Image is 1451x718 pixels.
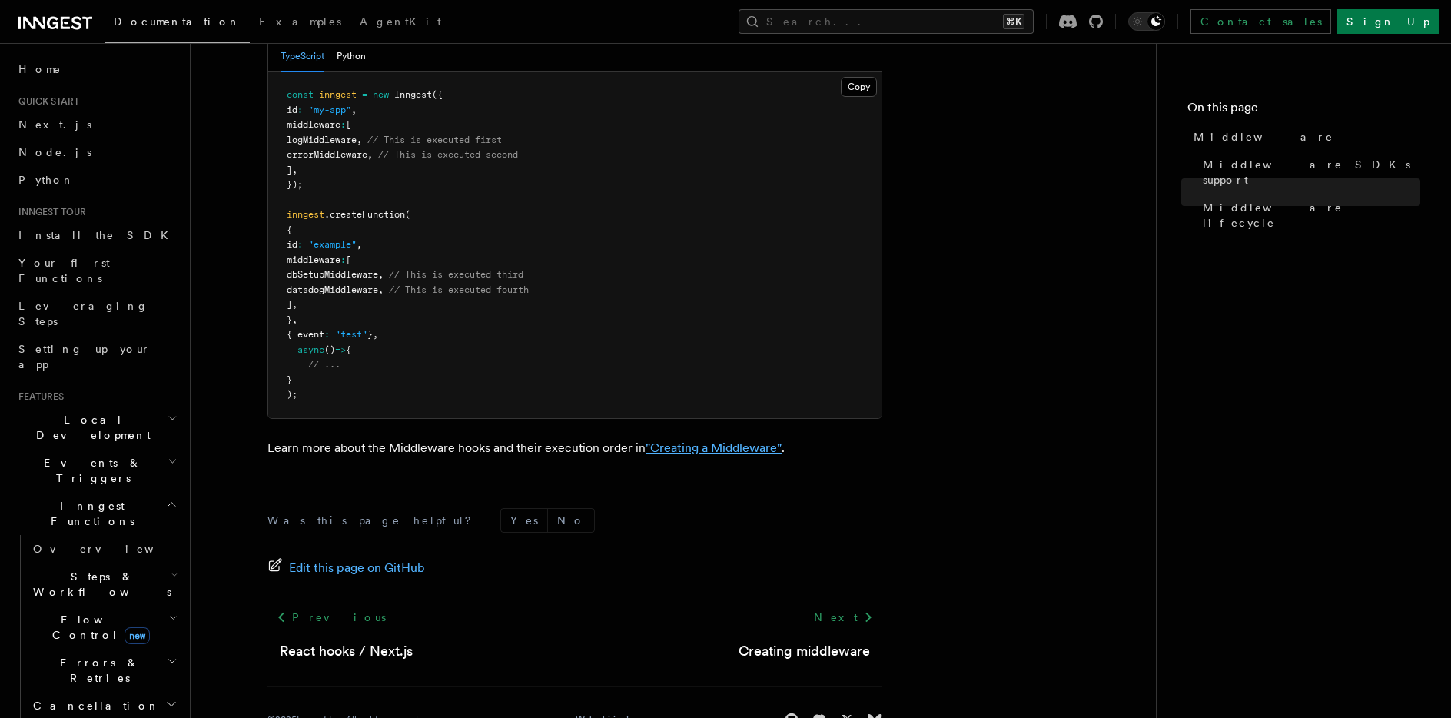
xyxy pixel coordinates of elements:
span: new [373,89,389,100]
span: Your first Functions [18,257,110,284]
a: Middleware lifecycle [1197,194,1420,237]
span: , [357,239,362,250]
a: Creating middleware [739,640,870,662]
span: Cancellation [27,698,160,713]
a: Leveraging Steps [12,292,181,335]
span: ); [287,389,297,400]
button: Flow Controlnew [27,606,181,649]
kbd: ⌘K [1003,14,1024,29]
a: Sign Up [1337,9,1439,34]
a: Overview [27,535,181,563]
span: , [373,329,378,340]
a: Setting up your app [12,335,181,378]
a: Documentation [105,5,250,43]
span: Home [18,61,61,77]
button: Steps & Workflows [27,563,181,606]
span: } [287,374,292,385]
span: // This is executed first [367,135,502,145]
span: Features [12,391,64,403]
button: Yes [501,509,547,532]
button: Errors & Retries [27,649,181,692]
span: Flow Control [27,612,169,643]
span: : [340,254,346,265]
span: id [287,239,297,250]
a: Your first Functions [12,249,181,292]
span: AgentKit [360,15,441,28]
span: // This is executed fourth [389,284,529,295]
span: middleware [287,119,340,130]
span: Setting up your app [18,343,151,371]
a: React hooks / Next.js [280,640,413,662]
span: ] [287,299,292,310]
span: Documentation [114,15,241,28]
span: Python [18,174,75,186]
span: Overview [33,543,191,555]
span: Examples [259,15,341,28]
a: Install the SDK [12,221,181,249]
span: "example" [308,239,357,250]
span: , [357,135,362,145]
a: Next.js [12,111,181,138]
a: Edit this page on GitHub [267,557,425,579]
button: Python [337,41,366,72]
button: Inngest Functions [12,492,181,535]
span: Node.js [18,146,91,158]
span: , [378,269,384,280]
span: { event [287,329,324,340]
button: Toggle dark mode [1128,12,1165,31]
button: Copy [841,77,877,97]
p: Was this page helpful? [267,513,482,528]
span: : [297,239,303,250]
span: Events & Triggers [12,455,168,486]
span: id [287,105,297,115]
a: AgentKit [350,5,450,42]
h4: On this page [1187,98,1420,123]
a: Previous [267,603,394,631]
span: Edit this page on GitHub [289,557,425,579]
span: , [378,284,384,295]
span: errorMiddleware [287,149,367,160]
span: Install the SDK [18,229,178,241]
span: { [287,224,292,235]
span: Inngest Functions [12,498,166,529]
span: Steps & Workflows [27,569,171,600]
a: Node.js [12,138,181,166]
span: [ [346,254,351,265]
span: [ [346,119,351,130]
span: // This is executed second [378,149,518,160]
span: Middleware [1194,129,1333,145]
span: : [297,105,303,115]
a: Middleware SDKs support [1197,151,1420,194]
span: : [324,329,330,340]
span: }); [287,179,303,190]
span: Next.js [18,118,91,131]
span: { [346,344,351,355]
button: No [548,509,594,532]
span: Local Development [12,412,168,443]
span: Middleware SDKs support [1203,157,1420,188]
span: : [340,119,346,130]
span: // ... [308,359,340,370]
span: async [297,344,324,355]
span: , [367,149,373,160]
span: , [351,105,357,115]
span: .createFunction [324,209,405,220]
span: logMiddleware [287,135,357,145]
button: Search...⌘K [739,9,1034,34]
button: Local Development [12,406,181,449]
a: Middleware [1187,123,1420,151]
button: Events & Triggers [12,449,181,492]
span: ({ [432,89,443,100]
span: new [125,627,150,644]
span: => [335,344,346,355]
span: () [324,344,335,355]
a: Home [12,55,181,83]
span: middleware [287,254,340,265]
span: Errors & Retries [27,655,167,686]
span: ( [405,209,410,220]
span: const [287,89,314,100]
span: // This is executed third [389,269,523,280]
span: , [292,314,297,325]
a: Python [12,166,181,194]
span: "my-app" [308,105,351,115]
